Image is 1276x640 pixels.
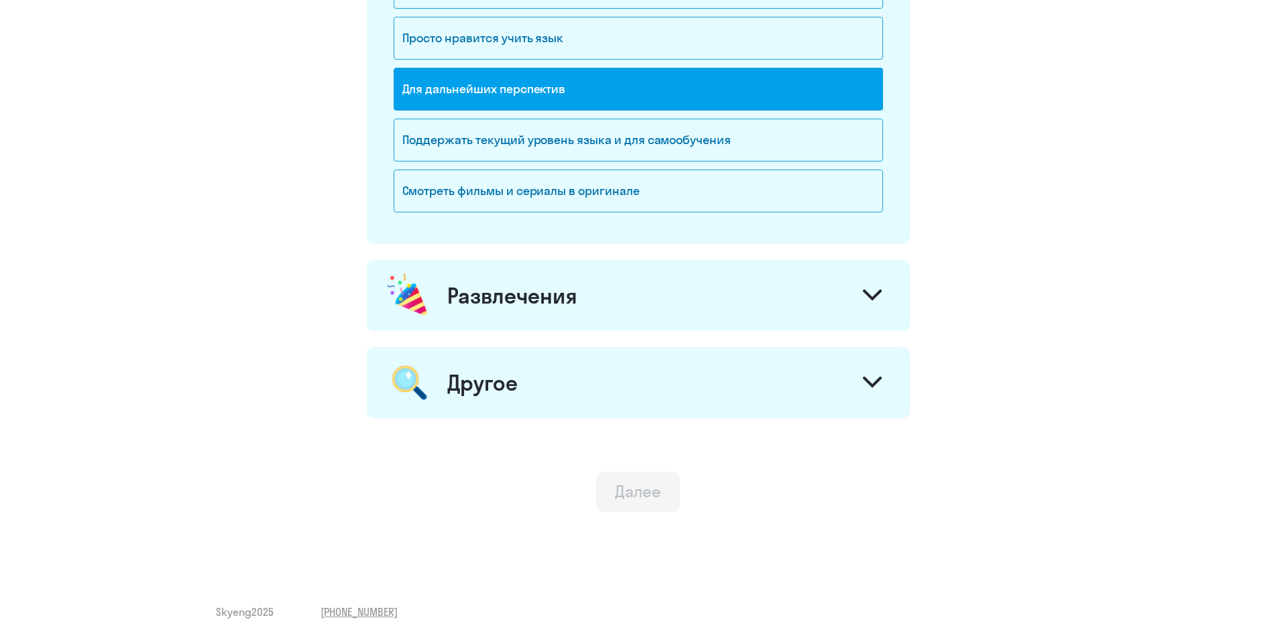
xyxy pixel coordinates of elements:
button: Далее [596,472,680,512]
span: Skyeng 2025 [216,604,274,619]
a: [PHONE_NUMBER] [321,604,398,619]
div: Другое [447,369,518,396]
img: celebration.png [385,271,432,320]
div: Для дальнейших перспектив [394,68,883,111]
img: magnifier.png [385,358,434,407]
div: Развлечения [447,282,577,309]
div: Смотреть фильмы и сериалы в оригинале [394,170,883,212]
div: Далее [615,481,661,502]
div: Просто нравится учить язык [394,17,883,60]
div: Поддержать текущий уровень языка и для cамообучения [394,119,883,162]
